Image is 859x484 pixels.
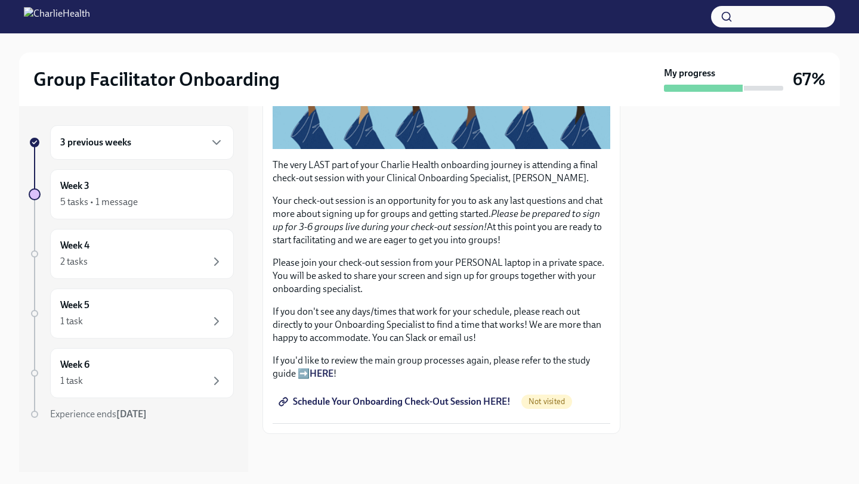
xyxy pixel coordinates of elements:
[29,169,234,219] a: Week 35 tasks • 1 message
[793,69,826,90] h3: 67%
[60,239,89,252] h6: Week 4
[273,305,610,345] p: If you don't see any days/times that work for your schedule, please reach out directly to your On...
[60,299,89,312] h6: Week 5
[273,390,519,414] a: Schedule Your Onboarding Check-Out Session HERE!
[60,136,131,149] h6: 3 previous weeks
[29,348,234,398] a: Week 61 task
[60,196,138,209] div: 5 tasks • 1 message
[29,288,234,339] a: Week 51 task
[273,208,600,232] em: Please be prepared to sign up for 3-6 groups live during your check-out session!
[24,7,90,26] img: CharlieHealth
[60,315,83,328] div: 1 task
[273,354,610,380] p: If you'd like to review the main group processes again, please refer to the study guide ➡️ !
[33,67,280,91] h2: Group Facilitator Onboarding
[60,255,88,268] div: 2 tasks
[521,397,572,406] span: Not visited
[116,408,147,420] strong: [DATE]
[29,229,234,279] a: Week 42 tasks
[60,358,89,371] h6: Week 6
[273,194,610,247] p: Your check-out session is an opportunity for you to ask any last questions and chat more about si...
[50,408,147,420] span: Experience ends
[50,125,234,160] div: 3 previous weeks
[281,396,511,408] span: Schedule Your Onboarding Check-Out Session HERE!
[273,256,610,296] p: Please join your check-out session from your PERSONAL laptop in a private space. You will be aske...
[664,67,715,80] strong: My progress
[310,368,333,379] a: HERE
[60,179,89,193] h6: Week 3
[60,374,83,387] div: 1 task
[273,159,610,185] p: The very LAST part of your Charlie Health onboarding journey is attending a final check-out sessi...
